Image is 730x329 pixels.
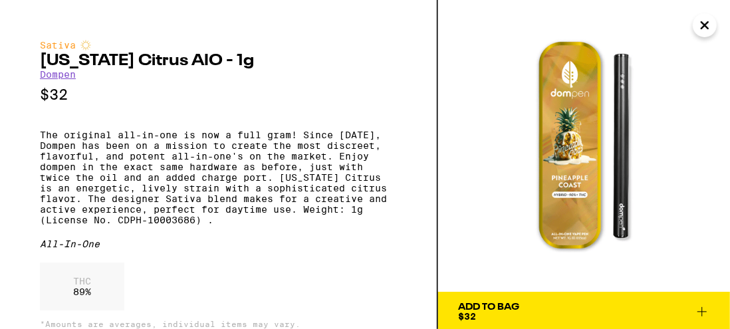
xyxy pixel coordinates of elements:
div: Sativa [40,40,397,51]
div: Add To Bag [458,302,519,312]
p: *Amounts are averages, individual items may vary. [40,320,397,328]
div: 89 % [40,263,124,310]
span: Hi. Need any help? [8,9,96,20]
h2: [US_STATE] Citrus AIO - 1g [40,53,397,69]
button: Close [693,13,717,37]
span: $32 [458,311,476,322]
img: sativaColor.svg [80,40,91,51]
p: The original all-in-one is now a full gram! Since [DATE], Dompen has been on a mission to create ... [40,130,397,225]
p: THC [73,276,91,286]
p: $32 [40,86,397,103]
a: Dompen [40,69,76,80]
div: All-In-One [40,239,397,249]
